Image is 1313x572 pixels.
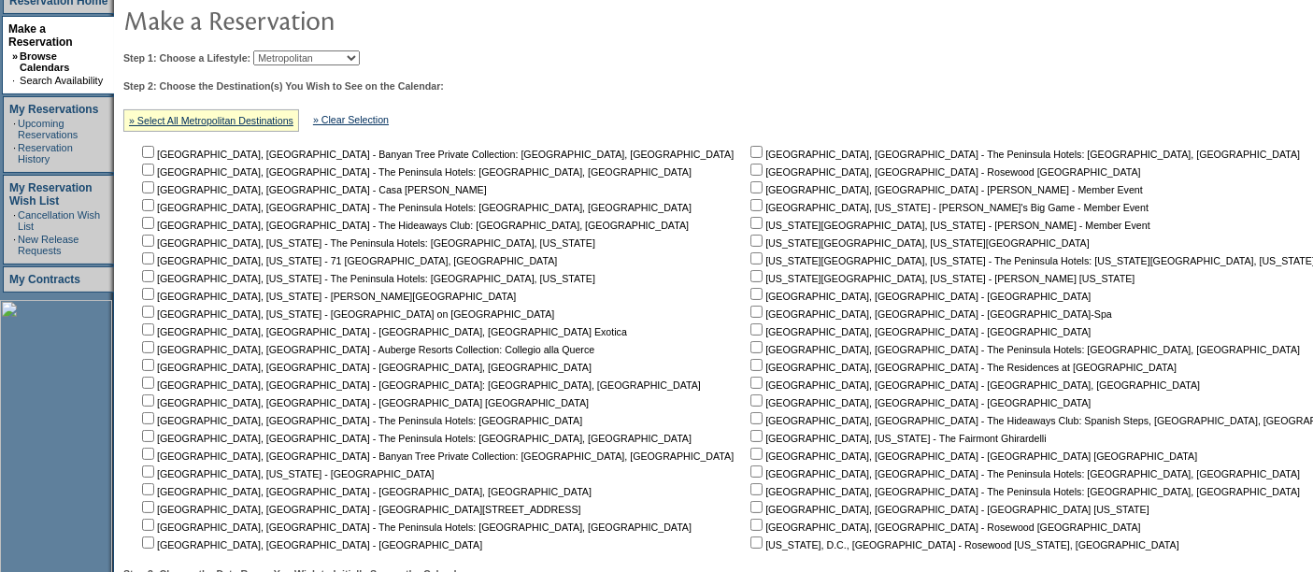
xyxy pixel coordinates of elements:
[12,75,18,86] td: ·
[138,237,595,249] nobr: [GEOGRAPHIC_DATA], [US_STATE] - The Peninsula Hotels: [GEOGRAPHIC_DATA], [US_STATE]
[138,291,516,302] nobr: [GEOGRAPHIC_DATA], [US_STATE] - [PERSON_NAME][GEOGRAPHIC_DATA]
[20,50,69,73] a: Browse Calendars
[8,22,73,49] a: Make a Reservation
[747,326,1091,337] nobr: [GEOGRAPHIC_DATA], [GEOGRAPHIC_DATA] - [GEOGRAPHIC_DATA]
[138,255,557,266] nobr: [GEOGRAPHIC_DATA], [US_STATE] - 71 [GEOGRAPHIC_DATA], [GEOGRAPHIC_DATA]
[129,115,293,126] a: » Select All Metropolitan Destinations
[9,181,93,207] a: My Reservation Wish List
[138,450,734,462] nobr: [GEOGRAPHIC_DATA], [GEOGRAPHIC_DATA] - Banyan Tree Private Collection: [GEOGRAPHIC_DATA], [GEOGRA...
[138,273,595,284] nobr: [GEOGRAPHIC_DATA], [US_STATE] - The Peninsula Hotels: [GEOGRAPHIC_DATA], [US_STATE]
[747,379,1200,391] nobr: [GEOGRAPHIC_DATA], [GEOGRAPHIC_DATA] - [GEOGRAPHIC_DATA], [GEOGRAPHIC_DATA]
[138,184,487,195] nobr: [GEOGRAPHIC_DATA], [GEOGRAPHIC_DATA] - Casa [PERSON_NAME]
[138,433,692,444] nobr: [GEOGRAPHIC_DATA], [GEOGRAPHIC_DATA] - The Peninsula Hotels: [GEOGRAPHIC_DATA], [GEOGRAPHIC_DATA]
[138,149,734,160] nobr: [GEOGRAPHIC_DATA], [GEOGRAPHIC_DATA] - Banyan Tree Private Collection: [GEOGRAPHIC_DATA], [GEOGRA...
[747,486,1300,497] nobr: [GEOGRAPHIC_DATA], [GEOGRAPHIC_DATA] - The Peninsula Hotels: [GEOGRAPHIC_DATA], [GEOGRAPHIC_DATA]
[747,468,1300,479] nobr: [GEOGRAPHIC_DATA], [GEOGRAPHIC_DATA] - The Peninsula Hotels: [GEOGRAPHIC_DATA], [GEOGRAPHIC_DATA]
[747,504,1149,515] nobr: [GEOGRAPHIC_DATA], [GEOGRAPHIC_DATA] - [GEOGRAPHIC_DATA] [US_STATE]
[747,166,1140,178] nobr: [GEOGRAPHIC_DATA], [GEOGRAPHIC_DATA] - Rosewood [GEOGRAPHIC_DATA]
[138,539,482,551] nobr: [GEOGRAPHIC_DATA], [GEOGRAPHIC_DATA] - [GEOGRAPHIC_DATA]
[20,75,103,86] a: Search Availability
[747,149,1300,160] nobr: [GEOGRAPHIC_DATA], [GEOGRAPHIC_DATA] - The Peninsula Hotels: [GEOGRAPHIC_DATA], [GEOGRAPHIC_DATA]
[138,166,692,178] nobr: [GEOGRAPHIC_DATA], [GEOGRAPHIC_DATA] - The Peninsula Hotels: [GEOGRAPHIC_DATA], [GEOGRAPHIC_DATA]
[747,291,1091,302] nobr: [GEOGRAPHIC_DATA], [GEOGRAPHIC_DATA] - [GEOGRAPHIC_DATA]
[747,220,1150,231] nobr: [US_STATE][GEOGRAPHIC_DATA], [US_STATE] - [PERSON_NAME] - Member Event
[747,344,1300,355] nobr: [GEOGRAPHIC_DATA], [GEOGRAPHIC_DATA] - The Peninsula Hotels: [GEOGRAPHIC_DATA], [GEOGRAPHIC_DATA]
[138,379,701,391] nobr: [GEOGRAPHIC_DATA], [GEOGRAPHIC_DATA] - [GEOGRAPHIC_DATA]: [GEOGRAPHIC_DATA], [GEOGRAPHIC_DATA]
[13,209,16,232] td: ·
[18,209,100,232] a: Cancellation Wish List
[123,52,250,64] b: Step 1: Choose a Lifestyle:
[138,220,689,231] nobr: [GEOGRAPHIC_DATA], [GEOGRAPHIC_DATA] - The Hideaways Club: [GEOGRAPHIC_DATA], [GEOGRAPHIC_DATA]
[18,142,73,164] a: Reservation History
[123,80,444,92] b: Step 2: Choose the Destination(s) You Wish to See on the Calendar:
[138,344,594,355] nobr: [GEOGRAPHIC_DATA], [GEOGRAPHIC_DATA] - Auberge Resorts Collection: Collegio alla Querce
[138,415,582,426] nobr: [GEOGRAPHIC_DATA], [GEOGRAPHIC_DATA] - The Peninsula Hotels: [GEOGRAPHIC_DATA]
[138,362,592,373] nobr: [GEOGRAPHIC_DATA], [GEOGRAPHIC_DATA] - [GEOGRAPHIC_DATA], [GEOGRAPHIC_DATA]
[9,103,98,116] a: My Reservations
[747,237,1090,249] nobr: [US_STATE][GEOGRAPHIC_DATA], [US_STATE][GEOGRAPHIC_DATA]
[747,433,1046,444] nobr: [GEOGRAPHIC_DATA], [US_STATE] - The Fairmont Ghirardelli
[18,118,78,140] a: Upcoming Reservations
[747,522,1140,533] nobr: [GEOGRAPHIC_DATA], [GEOGRAPHIC_DATA] - Rosewood [GEOGRAPHIC_DATA]
[13,234,16,256] td: ·
[747,397,1091,408] nobr: [GEOGRAPHIC_DATA], [GEOGRAPHIC_DATA] - [GEOGRAPHIC_DATA]
[18,234,78,256] a: New Release Requests
[747,273,1135,284] nobr: [US_STATE][GEOGRAPHIC_DATA], [US_STATE] - [PERSON_NAME] [US_STATE]
[123,1,497,38] img: pgTtlMakeReservation.gif
[138,308,554,320] nobr: [GEOGRAPHIC_DATA], [US_STATE] - [GEOGRAPHIC_DATA] on [GEOGRAPHIC_DATA]
[747,184,1143,195] nobr: [GEOGRAPHIC_DATA], [GEOGRAPHIC_DATA] - [PERSON_NAME] - Member Event
[138,326,627,337] nobr: [GEOGRAPHIC_DATA], [GEOGRAPHIC_DATA] - [GEOGRAPHIC_DATA], [GEOGRAPHIC_DATA] Exotica
[138,522,692,533] nobr: [GEOGRAPHIC_DATA], [GEOGRAPHIC_DATA] - The Peninsula Hotels: [GEOGRAPHIC_DATA], [GEOGRAPHIC_DATA]
[13,118,16,140] td: ·
[9,273,80,286] a: My Contracts
[138,504,581,515] nobr: [GEOGRAPHIC_DATA], [GEOGRAPHIC_DATA] - [GEOGRAPHIC_DATA][STREET_ADDRESS]
[747,539,1179,551] nobr: [US_STATE], D.C., [GEOGRAPHIC_DATA] - Rosewood [US_STATE], [GEOGRAPHIC_DATA]
[747,362,1177,373] nobr: [GEOGRAPHIC_DATA], [GEOGRAPHIC_DATA] - The Residences at [GEOGRAPHIC_DATA]
[747,450,1197,462] nobr: [GEOGRAPHIC_DATA], [GEOGRAPHIC_DATA] - [GEOGRAPHIC_DATA] [GEOGRAPHIC_DATA]
[747,308,1112,320] nobr: [GEOGRAPHIC_DATA], [GEOGRAPHIC_DATA] - [GEOGRAPHIC_DATA]-Spa
[313,114,389,125] a: » Clear Selection
[747,202,1149,213] nobr: [GEOGRAPHIC_DATA], [US_STATE] - [PERSON_NAME]'s Big Game - Member Event
[138,397,589,408] nobr: [GEOGRAPHIC_DATA], [GEOGRAPHIC_DATA] - [GEOGRAPHIC_DATA] [GEOGRAPHIC_DATA]
[138,202,692,213] nobr: [GEOGRAPHIC_DATA], [GEOGRAPHIC_DATA] - The Peninsula Hotels: [GEOGRAPHIC_DATA], [GEOGRAPHIC_DATA]
[138,468,435,479] nobr: [GEOGRAPHIC_DATA], [US_STATE] - [GEOGRAPHIC_DATA]
[12,50,18,62] b: »
[138,486,592,497] nobr: [GEOGRAPHIC_DATA], [GEOGRAPHIC_DATA] - [GEOGRAPHIC_DATA], [GEOGRAPHIC_DATA]
[13,142,16,164] td: ·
